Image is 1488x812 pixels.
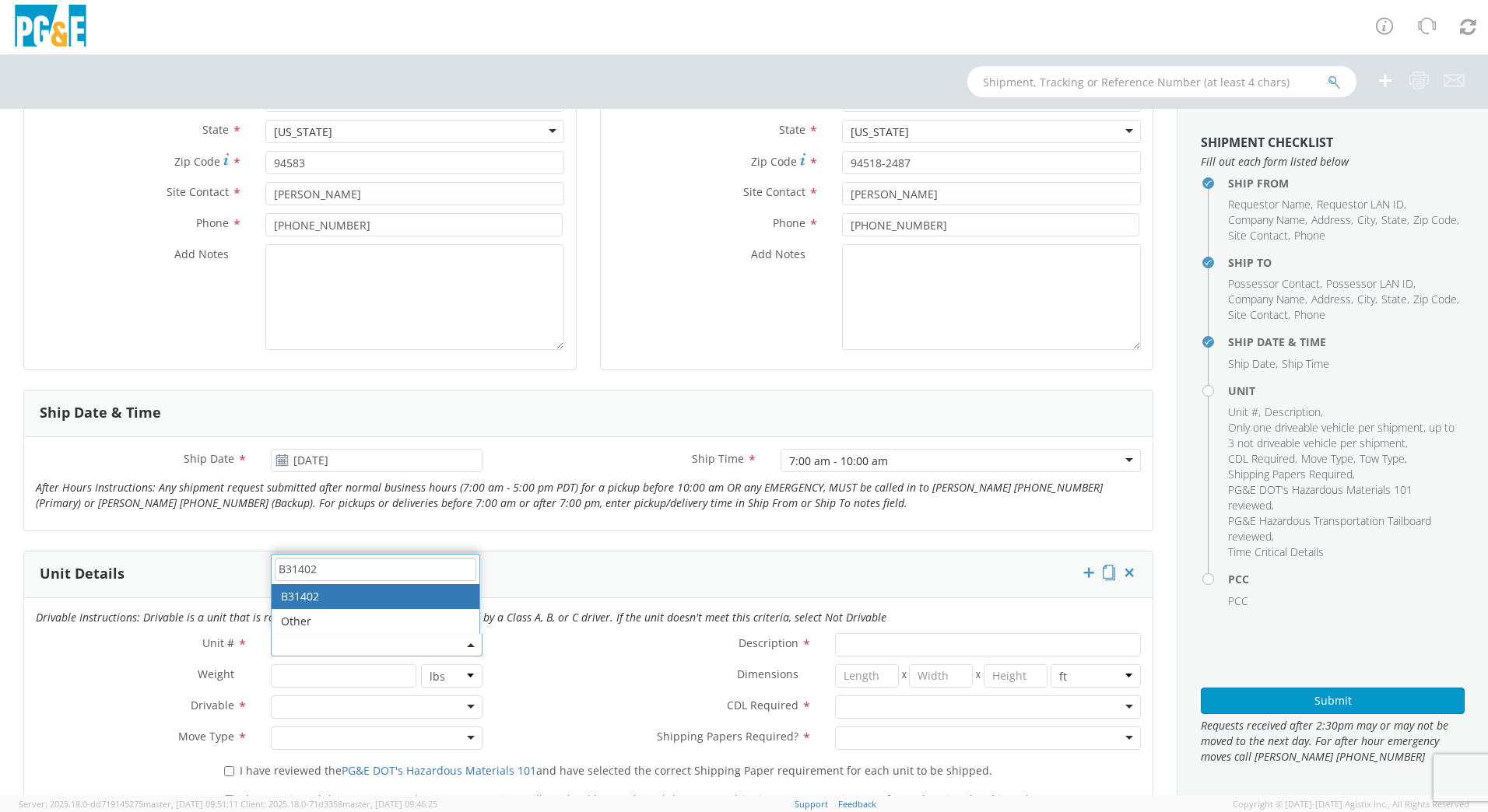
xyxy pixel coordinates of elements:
li: , [1228,292,1307,307]
span: Company Name [1228,212,1305,227]
span: Zip Code [751,154,797,169]
div: 7:00 am - 10:00 am [789,453,888,469]
li: , [1228,420,1461,451]
span: Site Contact [1228,228,1288,243]
span: Phone [1294,307,1325,322]
span: I have reviewed the and have selected the correct Shipping Papers requirement for each unit to be... [240,792,1032,807]
img: pge-logo-06675f144f4cfa6a6814.png [12,5,89,51]
li: , [1228,482,1461,513]
li: , [1228,451,1297,467]
li: B31402 [272,584,479,609]
span: Zip Code [1413,292,1457,306]
li: Other [272,609,479,634]
span: Weight [198,667,234,681]
span: Address [1311,292,1351,306]
span: Phone [773,215,805,230]
h4: Ship To [1228,257,1465,268]
span: City [1357,212,1375,227]
li: , [1413,212,1459,228]
li: , [1228,307,1290,323]
span: Phone [1294,228,1325,243]
span: Ship Date [1228,356,1276,371]
li: , [1228,276,1322,292]
li: , [1311,292,1353,307]
span: CDL Required [1228,451,1295,466]
span: Tow Type [1360,451,1405,466]
span: Requestor LAN ID [1317,197,1404,212]
h3: Unit Details [40,566,125,582]
li: , [1301,451,1356,467]
span: Only one driveable vehicle per shipment, up to 3 not driveable vehicle per shipment [1228,420,1455,450]
li: , [1357,292,1377,307]
span: Site Contact [1228,307,1288,322]
span: Requestor Name [1228,197,1311,212]
li: , [1381,292,1409,307]
span: Client: 2025.18.0-71d3358 [240,798,437,810]
span: Server: 2025.18.0-dd719145275 [19,798,238,810]
input: I have reviewed thePG&E DOT's Hazardous Materials 101and have selected the correct Shipping Paper... [224,766,234,776]
span: Ship Time [1282,356,1329,371]
li: , [1228,212,1307,228]
li: , [1228,356,1278,372]
span: Zip Code [1413,212,1457,227]
h4: Unit [1228,385,1465,397]
a: Feedback [838,798,876,810]
span: CDL Required [727,698,798,712]
span: Possessor Contact [1228,276,1320,291]
span: Add Notes [174,247,229,261]
span: Unit # [202,635,234,650]
li: , [1265,404,1323,420]
li: , [1360,451,1407,467]
span: Possessor LAN ID [1326,276,1413,291]
li: , [1357,212,1377,228]
span: Move Type [178,729,234,744]
li: , [1228,197,1313,212]
i: Drivable Instructions: Drivable is a unit that is roadworthy and can be driven over the road by a... [36,610,886,625]
span: Fill out each form listed below [1201,154,1465,170]
span: X [973,664,984,688]
span: Description [1265,404,1321,419]
span: Site Contact [743,184,805,199]
span: Unit # [1228,404,1258,419]
span: Shipping Papers Required [1228,467,1353,481]
li: , [1326,276,1416,292]
span: Requests received after 2:30pm may or may not be moved to the next day. For after hour emergency ... [1201,718,1465,765]
strong: Shipment Checklist [1201,134,1333,151]
li: , [1228,404,1261,420]
span: Zip Code [174,154,220,169]
span: master, [DATE] 09:46:25 [342,798,437,810]
span: Site Contact [167,184,229,199]
h4: PCC [1228,573,1465,585]
input: Width [909,664,973,688]
input: Length [835,664,899,688]
span: Drivable [191,698,234,712]
li: , [1228,513,1461,544]
span: State [1381,212,1407,227]
li: , [1311,212,1353,228]
a: PG&E DOT's Hazardous Materials 101 [342,763,536,778]
span: Time Critical Details [1228,544,1324,559]
span: Shipping Papers Required? [657,729,798,744]
span: Copyright © [DATE]-[DATE] Agistix Inc., All Rights Reserved [1233,798,1469,810]
span: Address [1311,212,1351,227]
li: , [1413,292,1459,307]
input: Shipment, Tracking or Reference Number (at least 4 chars) [967,66,1356,97]
li: , [1228,228,1290,243]
span: PG&E DOT's Hazardous Materials 101 reviewed [1228,482,1413,513]
span: Phone [196,215,229,230]
div: [US_STATE] [851,124,909,140]
i: After Hours Instructions: Any shipment request submitted after normal business hours (7:00 am - 5... [36,480,1103,510]
span: City [1357,292,1375,306]
button: Submit [1201,688,1465,714]
span: PCC [1228,593,1248,608]
span: State [202,122,229,137]
span: State [1381,292,1407,306]
span: State [779,122,805,137]
input: Height [984,664,1048,688]
span: X [899,664,910,688]
span: Company Name [1228,292,1305,306]
h4: Ship From [1228,177,1465,189]
span: Ship Date [184,451,234,466]
a: PG&E's Hazardous Transportation Tailboard [342,792,570,807]
span: Dimensions [737,667,798,681]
